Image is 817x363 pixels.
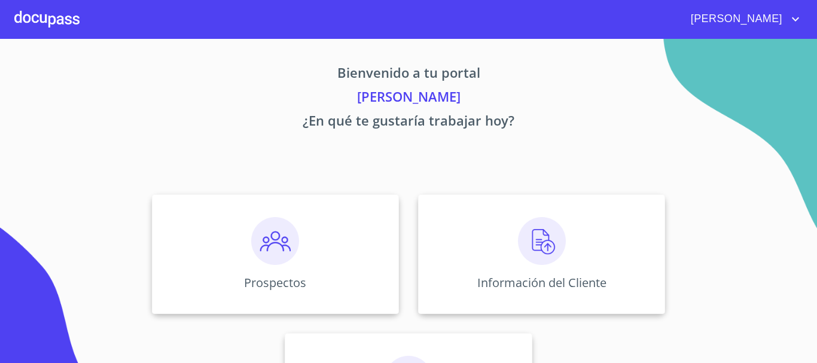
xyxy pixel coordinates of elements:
img: carga.png [518,217,566,265]
p: ¿En qué te gustaría trabajar hoy? [40,111,777,135]
p: Información del Cliente [477,274,606,291]
button: account of current user [682,10,803,29]
p: Bienvenido a tu portal [40,63,777,87]
p: [PERSON_NAME] [40,87,777,111]
img: prospectos.png [251,217,299,265]
span: [PERSON_NAME] [682,10,788,29]
p: Prospectos [244,274,306,291]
